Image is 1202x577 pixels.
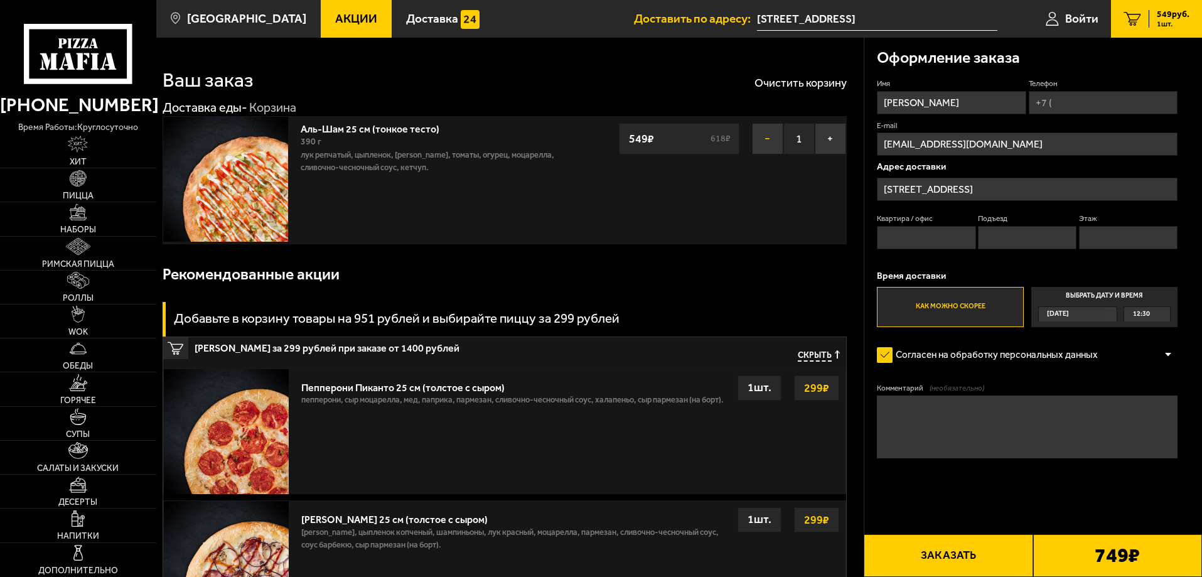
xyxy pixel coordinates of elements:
p: [PERSON_NAME], цыпленок копченый, шампиньоны, лук красный, моцарелла, пармезан, сливочно-чесночны... [301,526,725,558]
strong: 299 ₽ [801,376,832,400]
span: (необязательно) [930,383,984,394]
span: Доставка [406,13,458,24]
b: 749 ₽ [1095,546,1140,566]
button: − [752,123,783,154]
button: + [815,123,846,154]
span: 12:30 [1133,307,1150,321]
span: Напитки [57,532,99,541]
label: Согласен на обработку персональных данных [877,343,1110,368]
input: +7 ( [1029,91,1178,114]
span: Наборы [60,225,96,234]
span: [PERSON_NAME] за 299 рублей при заказе от 1400 рублей [195,337,604,353]
p: пепперони, сыр Моцарелла, мед, паприка, пармезан, сливочно-чесночный соус, халапеньо, сыр пармеза... [301,394,724,413]
span: [DATE] [1047,307,1069,321]
h3: Оформление заказа [877,50,1020,66]
label: Выбрать дату и время [1031,287,1178,327]
div: Пепперони Пиканто 25 см (толстое с сыром) [301,375,724,394]
a: Аль-Шам 25 см (тонкое тесто) [301,119,452,135]
button: Скрыть [798,350,840,362]
input: Ваш адрес доставки [757,8,997,31]
input: @ [877,132,1178,156]
a: Доставка еды- [163,100,247,115]
span: 549 руб. [1157,10,1189,19]
span: [GEOGRAPHIC_DATA] [187,13,306,24]
span: Хит [70,158,87,166]
span: Салаты и закуски [37,464,119,473]
span: Горячее [60,396,96,405]
span: WOK [68,328,88,337]
span: Супы [66,430,90,439]
span: Десерты [58,498,97,507]
label: Как можно скорее [877,287,1023,327]
img: 15daf4d41897b9f0e9f617042186c801.svg [461,10,480,29]
input: Имя [877,91,1026,114]
label: E-mail [877,121,1178,131]
span: Акции [335,13,377,24]
span: Скрыть [798,350,832,362]
span: Доставить по адресу: [634,13,757,24]
p: лук репчатый, цыпленок, [PERSON_NAME], томаты, огурец, моцарелла, сливочно-чесночный соус, кетчуп. [301,149,579,174]
label: Этаж [1079,213,1178,224]
div: Корзина [249,100,296,116]
h1: Ваш заказ [163,70,254,90]
label: Квартира / офис [877,213,975,224]
span: Дополнительно [38,566,118,575]
strong: 299 ₽ [801,508,832,532]
button: Заказать [864,534,1033,577]
span: 1 шт. [1157,20,1189,28]
p: Время доставки [877,271,1178,281]
s: 618 ₽ [709,134,732,143]
span: Пицца [63,191,94,200]
div: [PERSON_NAME] 25 см (толстое с сыром) [301,507,725,526]
strong: 549 ₽ [626,127,657,151]
span: 390 г [301,136,321,147]
label: Комментарий [877,383,1178,394]
span: Войти [1065,13,1098,24]
a: Пепперони Пиканто 25 см (толстое с сыром)пепперони, сыр Моцарелла, мед, паприка, пармезан, сливоч... [163,369,846,494]
label: Телефон [1029,78,1178,89]
button: Очистить корзину [754,77,847,89]
div: 1 шт. [738,507,781,532]
h3: Рекомендованные акции [163,267,340,283]
span: Обеды [63,362,93,370]
label: Подъезд [978,213,1076,224]
span: Римская пицца [42,260,114,269]
span: 1 [783,123,815,154]
p: Адрес доставки [877,162,1178,171]
div: 1 шт. [738,375,781,401]
h3: Добавьте в корзину товары на 951 рублей и выбирайте пиццу за 299 рублей [174,312,620,325]
span: Роллы [63,294,94,303]
label: Имя [877,78,1026,89]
